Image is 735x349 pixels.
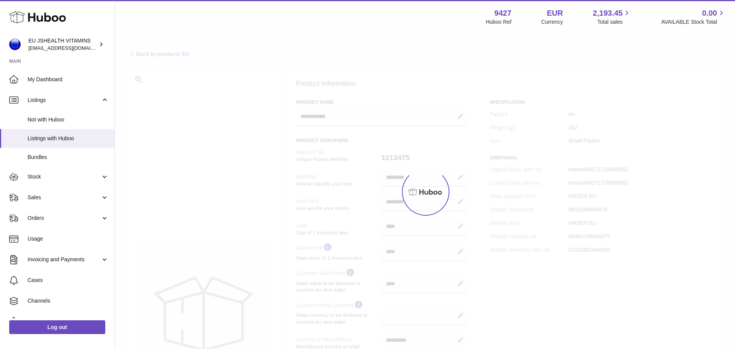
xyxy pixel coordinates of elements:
img: internalAdmin-9427@internal.huboo.com [9,39,21,50]
span: 2,193.45 [593,8,623,18]
span: Stock [28,173,101,180]
span: Listings with Huboo [28,135,109,142]
div: EU JSHEALTH VITAMINS [28,37,97,52]
span: Cases [28,277,109,284]
strong: 9427 [494,8,511,18]
span: Not with Huboo [28,116,109,123]
span: 0.00 [702,8,717,18]
a: 2,193.45 Total sales [593,8,632,26]
span: Invoicing and Payments [28,256,101,263]
span: [EMAIL_ADDRESS][DOMAIN_NAME] [28,45,113,51]
span: Orders [28,215,101,222]
span: Usage [28,235,109,242]
div: Currency [541,18,563,26]
strong: EUR [547,8,563,18]
span: Channels [28,297,109,305]
span: Settings [28,318,109,325]
span: Sales [28,194,101,201]
span: AVAILABLE Stock Total [661,18,726,26]
span: Bundles [28,154,109,161]
span: Total sales [597,18,631,26]
span: Listings [28,97,101,104]
div: Huboo Ref [486,18,511,26]
span: My Dashboard [28,76,109,83]
a: 0.00 AVAILABLE Stock Total [661,8,726,26]
a: Log out [9,320,105,334]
